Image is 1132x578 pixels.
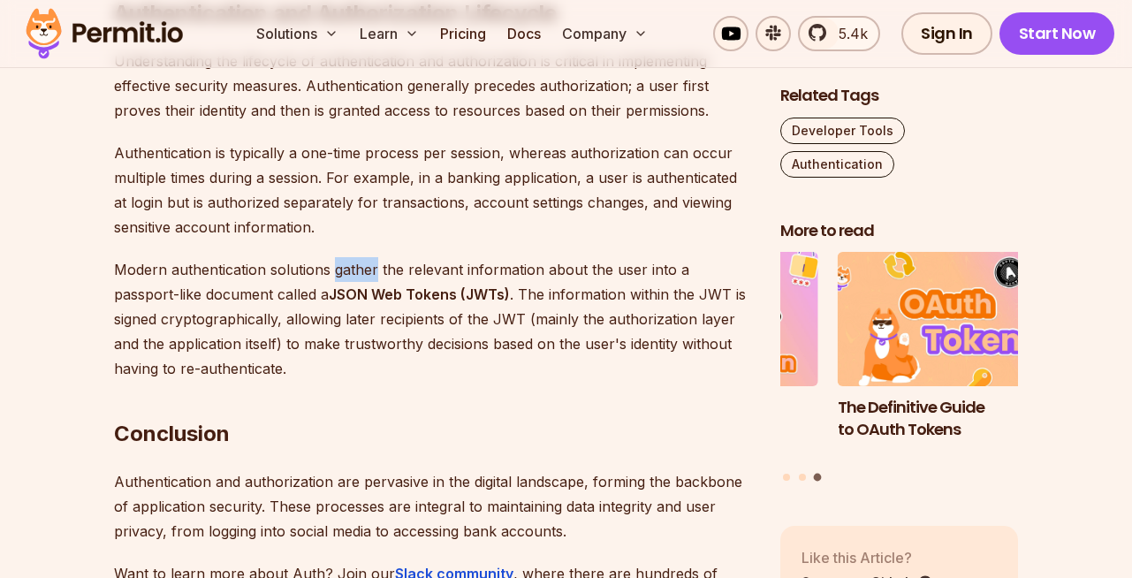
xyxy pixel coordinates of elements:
span: 5.4k [828,23,868,44]
img: The Definitive Guide to OAuth Tokens [838,253,1076,387]
a: Developer Tools [780,118,905,144]
li: 3 of 3 [838,253,1076,463]
a: Docs [500,16,548,51]
p: Modern authentication solutions gather the relevant information about the user into a passport-li... [114,257,752,381]
button: Solutions [249,16,346,51]
h3: The Definitive Guide to OAuth Tokens [838,397,1076,441]
button: Go to slide 1 [783,474,790,481]
a: The Definitive Guide to OAuth TokensThe Definitive Guide to OAuth Tokens [838,253,1076,463]
li: 2 of 3 [580,253,818,463]
button: Go to slide 2 [799,474,806,481]
img: Permit logo [18,4,191,64]
p: Like this Article? [802,547,933,568]
div: Posts [780,253,1019,484]
p: Authentication is typically a one-time process per session, whereas authorization can occur multi... [114,141,752,240]
h2: Conclusion [114,349,752,448]
a: Authentication [780,151,894,178]
a: Start Now [999,12,1115,55]
h2: Related Tags [780,85,1019,107]
button: Go to slide 3 [814,474,822,482]
p: Understanding the lifecycle of authentication and authorization is critical in implementing effec... [114,49,752,123]
button: Company [555,16,655,51]
h2: More to read [780,220,1019,242]
a: Pricing [433,16,493,51]
a: Sign In [901,12,992,55]
a: 5.4k [798,16,880,51]
p: Authentication and authorization are pervasive in the digital landscape, forming the backbone of ... [114,469,752,544]
strong: JSON Web Tokens (JWTs) [329,285,510,303]
h3: Best Practices for Authentication and Authorization in API [580,397,818,462]
img: Best Practices for Authentication and Authorization in API [580,253,818,387]
button: Learn [353,16,426,51]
